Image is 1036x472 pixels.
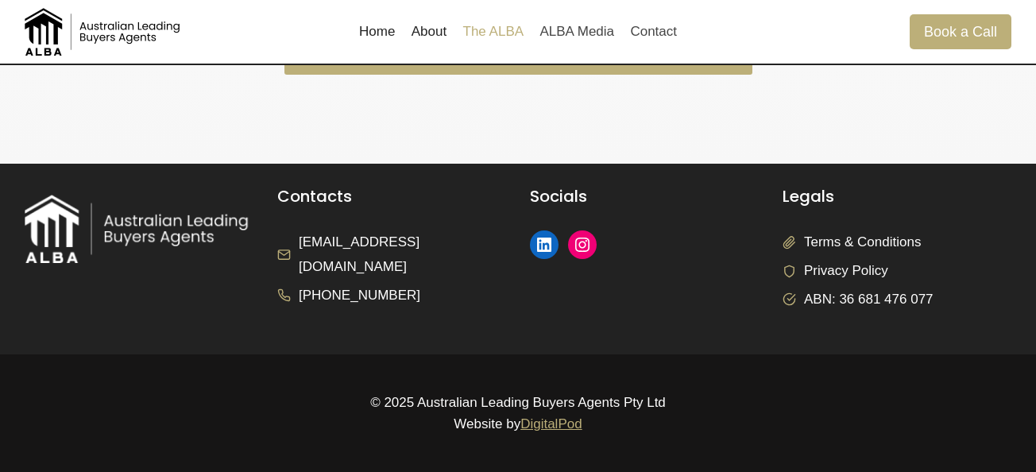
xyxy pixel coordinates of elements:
a: Home [351,13,404,51]
h5: Contacts [277,188,506,207]
img: Australian Leading Buyers Agents [25,8,184,56]
a: The ALBA [454,13,532,51]
a: [EMAIL_ADDRESS][DOMAIN_NAME] [277,230,506,279]
a: [PHONE_NUMBER] [277,284,420,308]
span: Terms & Conditions [804,230,921,255]
span: Privacy Policy [804,259,888,284]
a: DigitalPod [520,416,582,431]
h5: Socials [530,188,759,207]
p: © 2025 Australian Leading Buyers Agents Pty Ltd Website by [25,392,1011,435]
a: Book a Call [910,14,1011,48]
a: About [404,13,455,51]
span: ABN: 36 681 476 077 [804,288,934,312]
nav: Primary Navigation [351,13,685,51]
span: [EMAIL_ADDRESS][DOMAIN_NAME] [299,230,506,279]
a: Contact [622,13,685,51]
h5: Legals [783,188,1011,207]
a: ALBA Media [532,13,622,51]
span: [PHONE_NUMBER] [299,284,420,308]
